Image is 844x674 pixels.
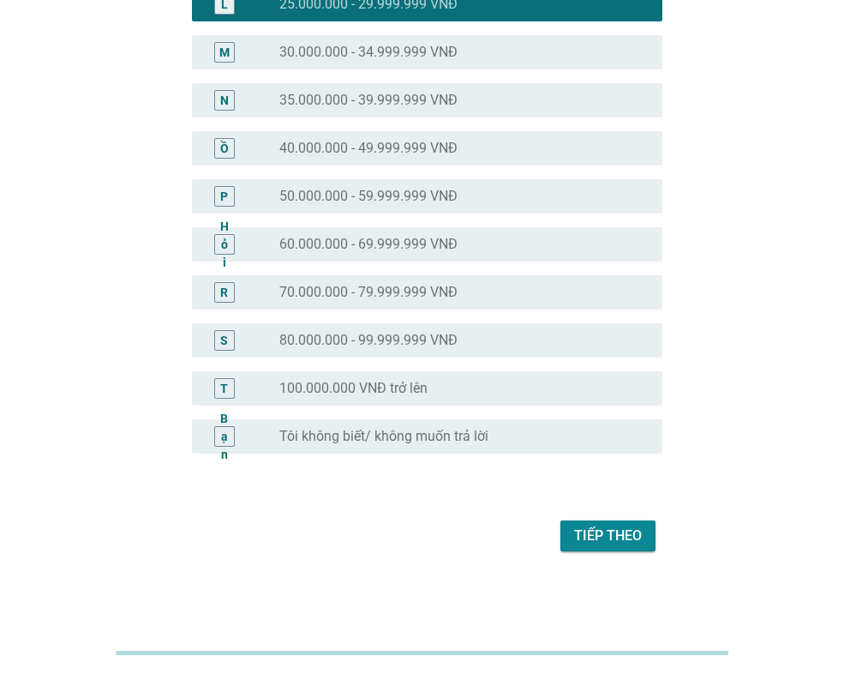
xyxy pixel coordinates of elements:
[220,285,228,298] font: R
[279,332,458,348] font: 80.000.000 - 99.999.999 VNĐ
[219,45,230,58] font: M
[279,44,458,60] font: 30.000.000 - 34.999.999 VNĐ
[279,236,458,252] font: 60.000.000 - 69.999.999 VNĐ
[560,521,655,551] button: Tiếp theo
[279,92,458,108] font: 35.000.000 - 39.999.999 VNĐ
[220,411,228,460] font: Bạn
[220,381,228,394] font: T
[220,189,228,202] font: P
[220,141,229,154] font: Ồ
[220,93,229,106] font: N
[279,380,428,396] font: 100.000.000 VNĐ trở lên
[220,333,228,346] font: S
[279,140,458,156] font: 40.000.000 - 49.999.999 VNĐ
[279,428,488,444] font: Tôi không biết/ không muốn trả lời
[279,284,458,300] font: 70.000.000 - 79.999.999 VNĐ
[220,219,229,268] font: Hỏi
[279,188,458,204] font: 50.000.000 - 59.999.999 VNĐ
[574,527,642,544] font: Tiếp theo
